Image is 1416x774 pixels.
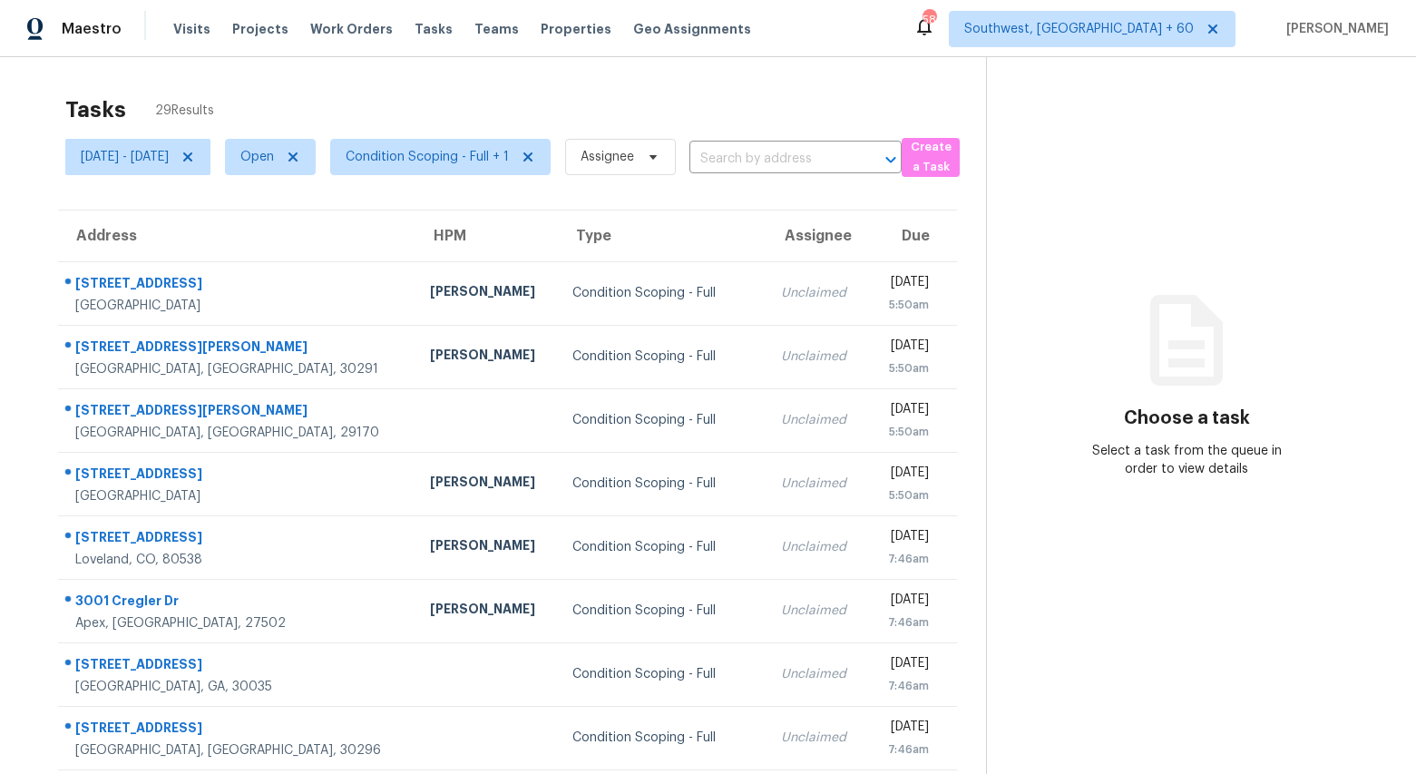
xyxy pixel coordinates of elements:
[1124,409,1250,427] h3: Choose a task
[911,137,951,179] span: Create a Task
[572,475,752,493] div: Condition Scoping - Full
[881,591,929,613] div: [DATE]
[75,719,401,741] div: [STREET_ADDRESS]
[881,654,929,677] div: [DATE]
[415,211,558,261] th: HPM
[881,486,929,505] div: 5:50am
[689,145,851,173] input: Search by address
[572,602,752,620] div: Condition Scoping - Full
[866,211,957,261] th: Due
[173,20,210,38] span: Visits
[75,741,401,759] div: [GEOGRAPHIC_DATA], [GEOGRAPHIC_DATA], 30296
[881,423,929,441] div: 5:50am
[881,464,929,486] div: [DATE]
[75,551,401,569] div: Loveland, CO, 80538
[881,337,929,359] div: [DATE]
[881,550,929,568] div: 7:46am
[75,592,401,614] div: 3001 Cregler Dr
[572,665,752,683] div: Condition Scoping - Full
[474,20,519,38] span: Teams
[75,614,401,632] div: Apex, [GEOGRAPHIC_DATA], 27502
[75,360,401,378] div: [GEOGRAPHIC_DATA], [GEOGRAPHIC_DATA], 30291
[781,665,852,683] div: Unclaimed
[923,11,935,29] div: 582
[58,211,415,261] th: Address
[81,148,169,166] span: [DATE] - [DATE]
[65,101,126,119] h2: Tasks
[232,20,288,38] span: Projects
[75,424,401,442] div: [GEOGRAPHIC_DATA], [GEOGRAPHIC_DATA], 29170
[1279,20,1389,38] span: [PERSON_NAME]
[767,211,866,261] th: Assignee
[75,338,401,360] div: [STREET_ADDRESS][PERSON_NAME]
[430,600,543,622] div: [PERSON_NAME]
[781,602,852,620] div: Unclaimed
[881,527,929,550] div: [DATE]
[75,274,401,297] div: [STREET_ADDRESS]
[541,20,611,38] span: Properties
[881,613,929,632] div: 7:46am
[558,211,767,261] th: Type
[781,348,852,366] div: Unclaimed
[346,148,509,166] span: Condition Scoping - Full + 1
[881,296,929,314] div: 5:50am
[572,729,752,747] div: Condition Scoping - Full
[781,538,852,556] div: Unclaimed
[881,740,929,759] div: 7:46am
[781,475,852,493] div: Unclaimed
[1087,442,1287,478] div: Select a task from the queue in order to view details
[75,401,401,424] div: [STREET_ADDRESS][PERSON_NAME]
[572,411,752,429] div: Condition Scoping - Full
[430,536,543,559] div: [PERSON_NAME]
[155,102,214,120] span: 29 Results
[881,359,929,377] div: 5:50am
[75,678,401,696] div: [GEOGRAPHIC_DATA], GA, 30035
[430,473,543,495] div: [PERSON_NAME]
[572,284,752,302] div: Condition Scoping - Full
[633,20,751,38] span: Geo Assignments
[75,465,401,487] div: [STREET_ADDRESS]
[881,677,929,695] div: 7:46am
[75,487,401,505] div: [GEOGRAPHIC_DATA]
[881,273,929,296] div: [DATE]
[572,348,752,366] div: Condition Scoping - Full
[878,147,903,172] button: Open
[75,297,401,315] div: [GEOGRAPHIC_DATA]
[240,148,274,166] span: Open
[75,528,401,551] div: [STREET_ADDRESS]
[781,411,852,429] div: Unclaimed
[781,729,852,747] div: Unclaimed
[572,538,752,556] div: Condition Scoping - Full
[964,20,1194,38] span: Southwest, [GEOGRAPHIC_DATA] + 60
[75,655,401,678] div: [STREET_ADDRESS]
[310,20,393,38] span: Work Orders
[781,284,852,302] div: Unclaimed
[430,282,543,305] div: [PERSON_NAME]
[902,138,960,177] button: Create a Task
[62,20,122,38] span: Maestro
[881,400,929,423] div: [DATE]
[581,148,634,166] span: Assignee
[430,346,543,368] div: [PERSON_NAME]
[881,718,929,740] div: [DATE]
[415,23,453,35] span: Tasks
